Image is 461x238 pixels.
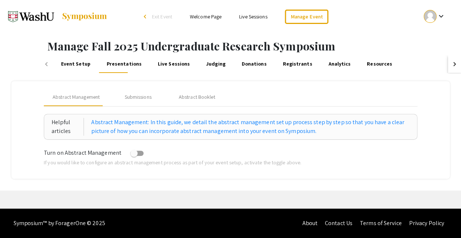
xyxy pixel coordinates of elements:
[61,12,107,21] img: Symposium by ForagerOne
[302,219,318,227] a: About
[44,158,417,167] p: If you would like to configure an abstract management process as part of your event setup, activa...
[205,55,227,73] a: Judging
[327,55,352,73] a: Analytics
[157,55,191,73] a: Live Sessions
[47,39,461,53] h1: Manage Fall 2025 Undergraduate Research Symposium
[144,14,148,19] div: arrow_back_ios
[60,55,91,73] a: Event Setup
[239,13,267,20] a: Live Sessions
[240,55,267,73] a: Donations
[325,219,352,227] a: Contact Us
[14,209,105,238] div: Symposium™ by ForagerOne © 2025
[8,7,107,26] a: Fall 2025 Undergraduate Research Symposium
[409,219,444,227] a: Privacy Policy
[190,13,221,20] a: Welcome Page
[152,13,172,20] span: Exit Event
[416,8,453,25] button: Expand account dropdown
[366,55,393,73] a: Resources
[6,205,31,232] iframe: Chat
[124,93,151,101] div: Submissions
[52,118,84,136] div: Helpful articles
[91,118,409,136] a: Abstract Management: In this guide, we detail the abstract management set up process step by step...
[8,7,54,26] img: Fall 2025 Undergraduate Research Symposium
[179,93,215,101] div: Abstract Booklet
[285,10,328,24] a: Manage Event
[436,12,445,21] mat-icon: Expand account dropdown
[359,219,401,227] a: Terms of Service
[281,55,313,73] a: Registrants
[105,55,143,73] a: Presentations
[53,93,100,101] span: Abstract Management
[44,149,121,157] span: Turn on Abstract Management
